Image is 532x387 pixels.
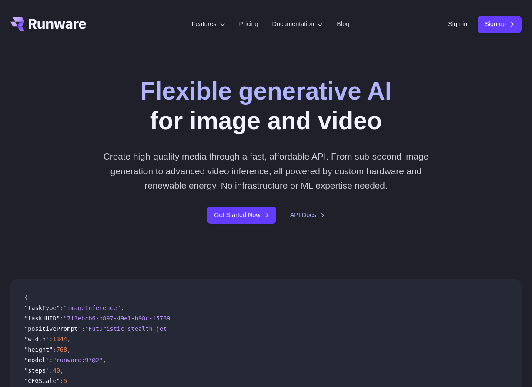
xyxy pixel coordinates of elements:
[24,346,53,353] span: "height"
[24,357,49,364] span: "model"
[24,315,60,322] span: "taskUUID"
[120,304,124,311] span: ,
[24,336,49,343] span: "width"
[24,377,60,384] span: "CFGScale"
[60,377,64,384] span: :
[60,367,64,374] span: ,
[81,325,85,332] span: :
[103,357,106,364] span: ,
[290,210,325,220] a: API Docs
[64,315,199,322] span: "7f3ebcb6-b897-49e1-b98c-f5789d2d40d7"
[49,336,53,343] span: :
[24,304,60,311] span: "taskType"
[53,336,67,343] span: 1344
[192,19,225,29] label: Features
[24,325,81,332] span: "positivePrompt"
[60,315,64,322] span: :
[448,19,467,29] a: Sign in
[57,346,67,353] span: 768
[67,336,70,343] span: ,
[207,207,276,224] a: Get Started Now
[49,367,53,374] span: :
[85,325,409,332] span: "Futuristic stealth jet streaking through a neon-lit cityscape with glowing purple exhaust"
[49,357,53,364] span: :
[478,16,522,33] a: Sign up
[53,367,60,374] span: 40
[53,357,103,364] span: "runware:97@2"
[140,77,391,135] h1: for image and video
[10,17,86,31] a: Go to /
[67,346,70,353] span: ,
[239,19,258,29] a: Pricing
[337,19,349,29] a: Blog
[53,346,56,353] span: :
[64,304,120,311] span: "imageInference"
[272,19,323,29] label: Documentation
[24,367,49,374] span: "steps"
[60,304,64,311] span: :
[64,377,67,384] span: 5
[103,149,430,193] p: Create high-quality media through a fast, affordable API. From sub-second image generation to adv...
[140,77,391,105] strong: Flexible generative AI
[24,294,28,301] span: {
